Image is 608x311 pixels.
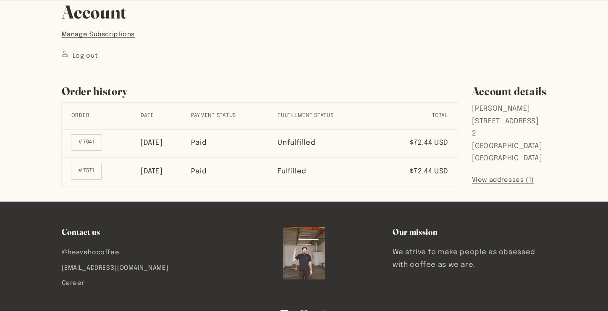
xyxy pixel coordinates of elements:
[382,103,458,129] th: Total
[62,247,120,260] a: @heavehocoffee
[141,139,163,146] time: [DATE]
[472,175,534,186] a: View addresses (1)
[141,168,163,175] time: [DATE]
[191,103,278,129] th: Payment status
[278,103,382,129] th: Fulfillment status
[472,103,547,165] p: [PERSON_NAME] [STREET_ADDRESS] 2 [GEOGRAPHIC_DATA] [GEOGRAPHIC_DATA]
[472,84,547,98] h2: Account details
[71,163,102,179] a: Order number #7571
[382,158,458,186] td: $72.44 USD
[62,51,98,61] a: Log out
[382,129,458,158] td: $72.44 USD
[393,246,546,271] p: We strive to make people as obsessed with coffee as we are.
[191,158,278,186] td: Paid
[62,103,141,129] th: Order
[393,227,546,237] h2: Our mission
[62,84,458,98] h2: Order history
[62,276,85,291] a: Career
[62,260,169,275] a: [EMAIL_ADDRESS][DOMAIN_NAME]
[191,129,278,158] td: Paid
[62,227,215,237] h2: Contact us
[141,103,191,129] th: Date
[278,129,382,158] td: Unfulfilled
[62,29,135,40] a: Manage Subscriptions
[71,135,102,151] a: Order number #7641
[278,158,382,186] td: Fulfilled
